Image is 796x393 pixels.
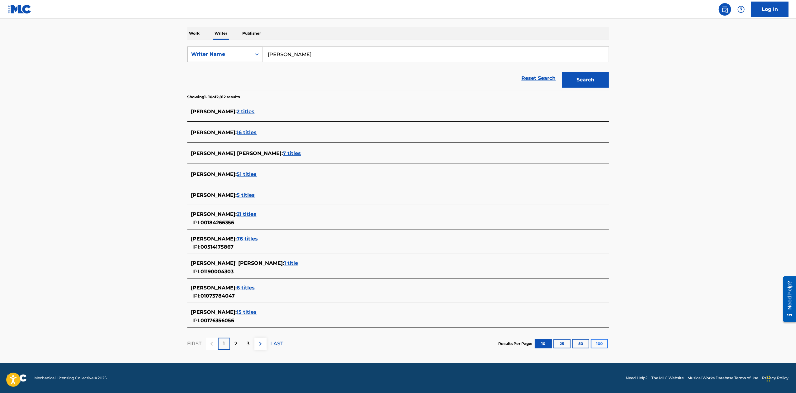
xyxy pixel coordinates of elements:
[187,340,202,347] p: FIRST
[201,293,235,299] span: 01073784047
[7,5,31,14] img: MLC Logo
[201,318,234,323] span: 00176356056
[535,339,552,348] button: 10
[765,363,796,393] iframe: Chat Widget
[257,340,264,347] img: right
[193,269,201,274] span: IPI:
[237,192,255,198] span: 5 titles
[213,27,229,40] p: Writer
[235,340,238,347] p: 2
[191,285,237,291] span: [PERSON_NAME] :
[191,129,237,135] span: [PERSON_NAME] :
[767,369,770,388] div: Drag
[687,375,758,381] a: Musical Works Database Terms of Use
[191,51,248,58] div: Writer Name
[562,72,609,88] button: Search
[191,211,237,217] span: [PERSON_NAME] :
[191,171,237,177] span: [PERSON_NAME] :
[779,274,796,324] iframe: Resource Center
[187,94,240,100] p: Showing 1 - 10 of 2,812 results
[237,309,257,315] span: 15 titles
[737,6,745,13] img: help
[191,309,237,315] span: [PERSON_NAME] :
[591,339,608,348] button: 100
[721,6,729,13] img: search
[572,339,589,348] button: 50
[34,375,107,381] span: Mechanical Licensing Collective © 2025
[237,129,257,135] span: 16 titles
[719,3,731,16] a: Public Search
[191,192,237,198] span: [PERSON_NAME] :
[237,171,257,177] span: 51 titles
[651,375,684,381] a: The MLC Website
[187,27,202,40] p: Work
[187,46,609,91] form: Search Form
[191,109,237,114] span: [PERSON_NAME] :
[735,3,747,16] div: Help
[191,150,283,156] span: [PERSON_NAME] [PERSON_NAME] :
[519,71,559,85] a: Reset Search
[284,260,298,266] span: 1 title
[751,2,789,17] a: Log In
[283,150,301,156] span: 7 titles
[201,220,234,226] span: 00184266356
[7,374,27,382] img: logo
[237,285,255,291] span: 6 titles
[237,236,258,242] span: 76 titles
[191,236,237,242] span: [PERSON_NAME] :
[271,340,283,347] p: LAST
[247,340,250,347] p: 3
[191,260,284,266] span: [PERSON_NAME]' [PERSON_NAME] :
[201,269,234,274] span: 01190004303
[193,244,201,250] span: IPI:
[237,109,255,114] span: 2 titles
[553,339,571,348] button: 25
[626,375,648,381] a: Need Help?
[237,211,257,217] span: 21 titles
[499,341,534,347] p: Results Per Page:
[241,27,263,40] p: Publisher
[193,220,201,226] span: IPI:
[223,340,225,347] p: 1
[193,293,201,299] span: IPI:
[201,244,234,250] span: 00514175867
[762,375,789,381] a: Privacy Policy
[193,318,201,323] span: IPI:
